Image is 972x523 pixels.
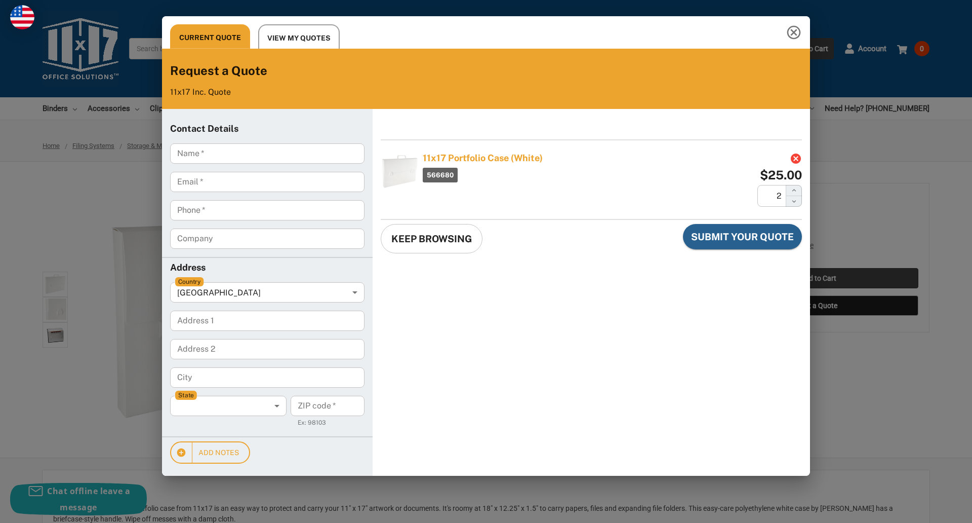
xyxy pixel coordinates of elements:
[778,16,810,49] button: Close this quote dialog
[170,143,364,164] input: Name
[170,200,364,220] input: Phone
[170,396,282,416] div: ​
[291,396,364,416] input: Address ZIP code
[786,196,802,207] button: Decrease the Quantity
[170,311,364,331] input: Address Address 1
[170,87,802,97] p: 11x17 Inc. Quote
[298,418,357,428] p: Ex: 98103
[760,169,802,181] div: $25.00
[170,262,364,274] h6: Address
[170,172,364,192] input: Email
[786,185,802,196] button: Increase the Quantity
[267,32,331,45] span: View My Quotes
[381,224,482,253] button: Close quote dialog and go back to store page
[423,168,458,182] span: 566680
[170,123,364,135] h6: Contact Details
[10,5,34,29] img: duty and tax information for United States
[179,31,241,44] span: Current Quote
[170,367,364,388] input: Address City
[790,153,802,165] button: Delete this product
[423,153,578,164] a: 11x17 Portfolio Case (White)
[691,230,794,243] span: Submit Your Quote
[181,446,239,459] span: Add Notes
[170,282,364,303] div: [GEOGRAPHIC_DATA]
[170,441,250,464] button: Reveal the notes field
[683,224,802,249] button: Submit the quote dialog
[170,229,364,249] input: Company
[170,339,364,359] input: Address Address 2
[391,232,472,245] span: Keep Browsing
[381,153,419,191] img: 11x17 Portfolio Case (White)
[170,63,802,79] h4: Request a Quote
